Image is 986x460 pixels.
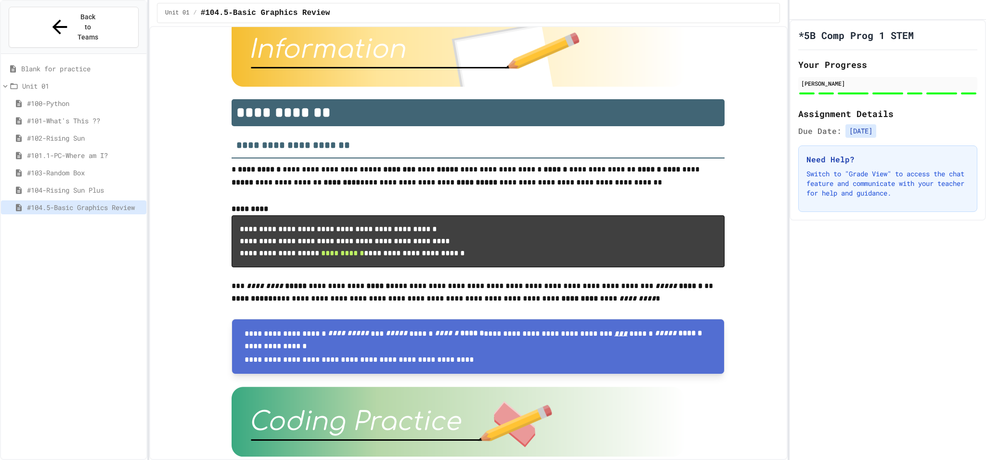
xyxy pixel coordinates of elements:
button: Back to Teams [9,7,139,48]
div: [PERSON_NAME] [801,79,974,88]
span: [DATE] [845,124,876,138]
span: #104.5-Basic Graphics Review [27,202,143,212]
p: Switch to "Grade View" to access the chat feature and communicate with your teacher for help and ... [806,169,969,198]
span: Unit 01 [165,9,189,17]
span: / [193,9,196,17]
span: #101-What's This ?? [27,116,143,126]
span: #100-Python [27,98,143,108]
span: #104-Rising Sun Plus [27,185,143,195]
h2: Assignment Details [798,107,977,120]
span: #101.1-PC-Where am I? [27,150,143,160]
span: #102-Rising Sun [27,133,143,143]
span: Back to Teams [77,12,99,42]
h3: Need Help? [806,154,969,165]
span: Unit 01 [22,81,143,91]
span: Due Date: [798,125,842,137]
span: Blank for practice [21,64,143,74]
h2: Your Progress [798,58,977,71]
h1: *5B Comp Prog 1 STEM [798,28,914,42]
span: #104.5-Basic Graphics Review [201,7,330,19]
span: #103-Random Box [27,168,143,178]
